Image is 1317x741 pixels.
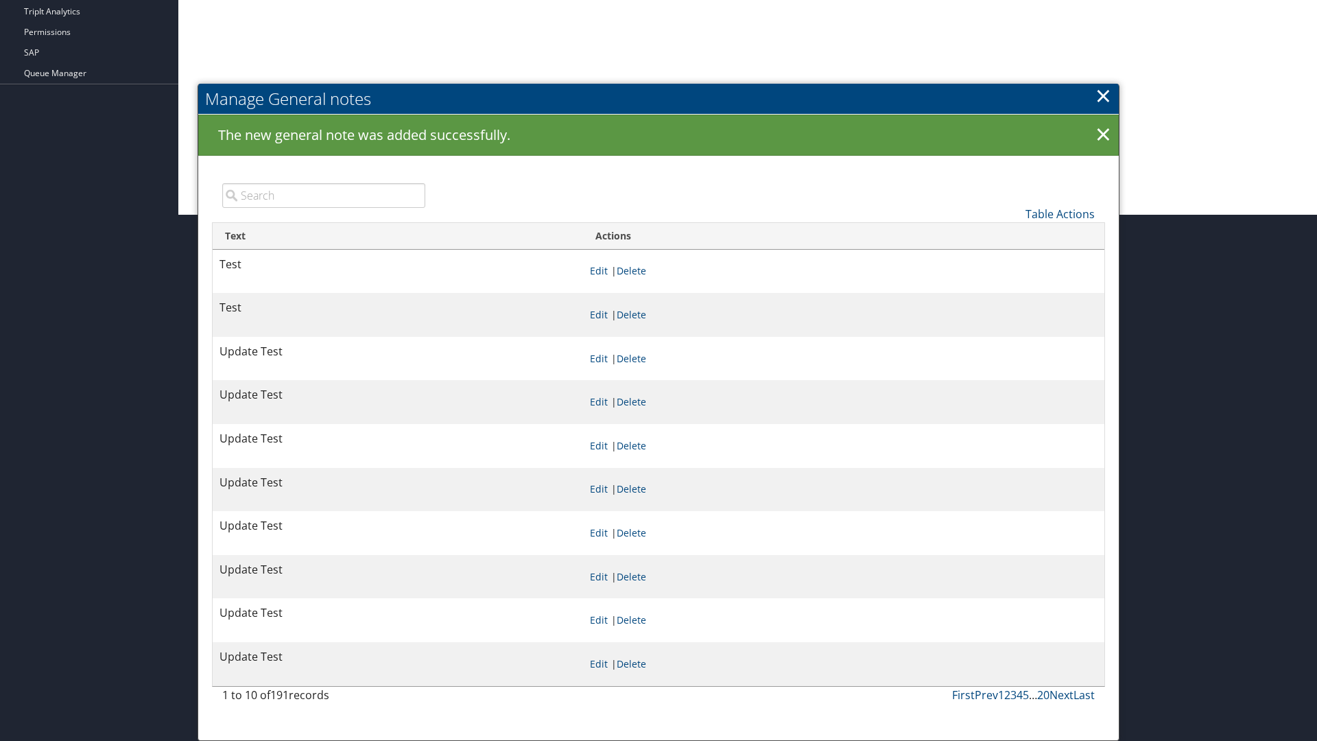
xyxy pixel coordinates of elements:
[583,293,1104,337] td: |
[583,380,1104,424] td: |
[219,517,576,535] p: Update Test
[1095,82,1111,109] a: ×
[198,84,1119,114] h2: Manage General notes
[222,687,425,710] div: 1 to 10 of records
[213,223,583,250] th: Text
[270,687,289,703] span: 191
[590,264,608,277] a: Edit
[590,308,608,321] a: Edit
[617,657,646,670] a: Delete
[219,299,576,317] p: Test
[583,337,1104,381] td: |
[617,439,646,452] a: Delete
[219,430,576,448] p: Update Test
[617,482,646,495] a: Delete
[583,598,1104,642] td: |
[952,687,975,703] a: First
[617,264,646,277] a: Delete
[198,115,1119,156] div: The new general note was added successfully.
[617,570,646,583] a: Delete
[590,526,608,539] a: Edit
[975,687,998,703] a: Prev
[590,395,608,408] a: Edit
[617,613,646,626] a: Delete
[590,439,608,452] a: Edit
[583,555,1104,599] td: |
[219,256,576,274] p: Test
[219,343,576,361] p: Update Test
[219,648,576,666] p: Update Test
[617,526,646,539] a: Delete
[583,424,1104,468] td: |
[583,468,1104,512] td: |
[617,395,646,408] a: Delete
[590,352,608,365] a: Edit
[617,352,646,365] a: Delete
[1004,687,1010,703] a: 2
[219,474,576,492] p: Update Test
[590,570,608,583] a: Edit
[1091,121,1115,149] a: ×
[1049,687,1073,703] a: Next
[617,308,646,321] a: Delete
[219,561,576,579] p: Update Test
[1017,687,1023,703] a: 4
[219,604,576,622] p: Update Test
[1025,207,1095,222] a: Table Actions
[1037,687,1049,703] a: 20
[590,657,608,670] a: Edit
[1010,687,1017,703] a: 3
[998,687,1004,703] a: 1
[219,386,576,404] p: Update Test
[1029,687,1037,703] span: …
[1023,687,1029,703] a: 5
[583,642,1104,686] td: |
[222,183,425,208] input: Search
[590,613,608,626] a: Edit
[583,511,1104,555] td: |
[583,250,1104,294] td: |
[583,223,1104,250] th: Actions
[590,482,608,495] a: Edit
[1073,687,1095,703] a: Last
